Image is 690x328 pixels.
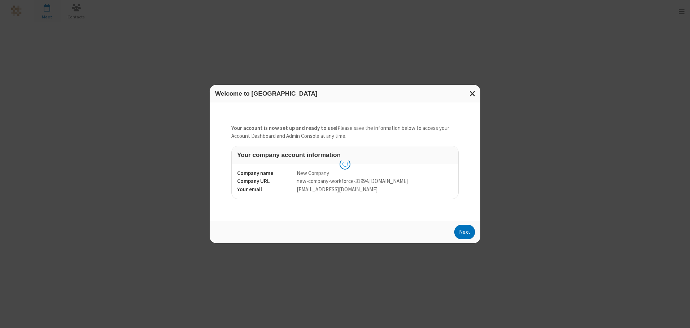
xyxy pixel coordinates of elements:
[231,124,459,140] p: Please save the information below to access your Account Dashboard and Admin Console at any time.
[237,169,291,178] dt: Company name
[231,124,337,131] strong: Your account is now set up and ready to use!
[237,177,291,185] dt: Company URL
[297,177,453,185] dd: new-company-workforce-31994 . [DOMAIN_NAME]
[454,225,475,239] button: Next
[465,85,480,102] button: Close modal
[237,185,291,194] dt: Your email
[237,152,453,158] h3: Your company account information
[297,185,453,194] dd: [EMAIL_ADDRESS][DOMAIN_NAME]
[297,169,453,178] dd: New Company
[215,90,475,97] h3: Welcome to [GEOGRAPHIC_DATA]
